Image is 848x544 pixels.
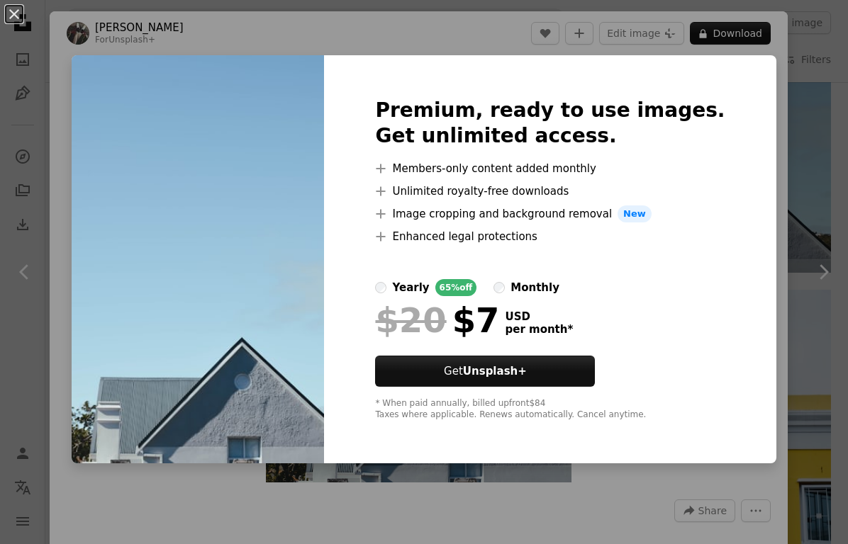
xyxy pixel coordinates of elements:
span: $20 [375,302,446,339]
span: New [618,205,652,222]
div: monthly [511,279,559,296]
img: premium_photo-1676395664294-d171265dc2df [72,55,324,463]
li: Unlimited royalty-free downloads [375,183,725,200]
span: USD [505,310,573,323]
span: per month * [505,323,573,336]
input: monthly [493,282,505,293]
li: Image cropping and background removal [375,205,725,222]
div: yearly [392,279,429,296]
input: yearly65%off [375,282,386,293]
h2: Premium, ready to use images. Get unlimited access. [375,98,725,149]
button: GetUnsplash+ [375,356,595,387]
strong: Unsplash+ [463,365,527,378]
li: Members-only content added monthly [375,160,725,177]
li: Enhanced legal protections [375,228,725,245]
div: * When paid annually, billed upfront $84 Taxes where applicable. Renews automatically. Cancel any... [375,398,725,421]
div: 65% off [435,279,477,296]
div: $7 [375,302,499,339]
